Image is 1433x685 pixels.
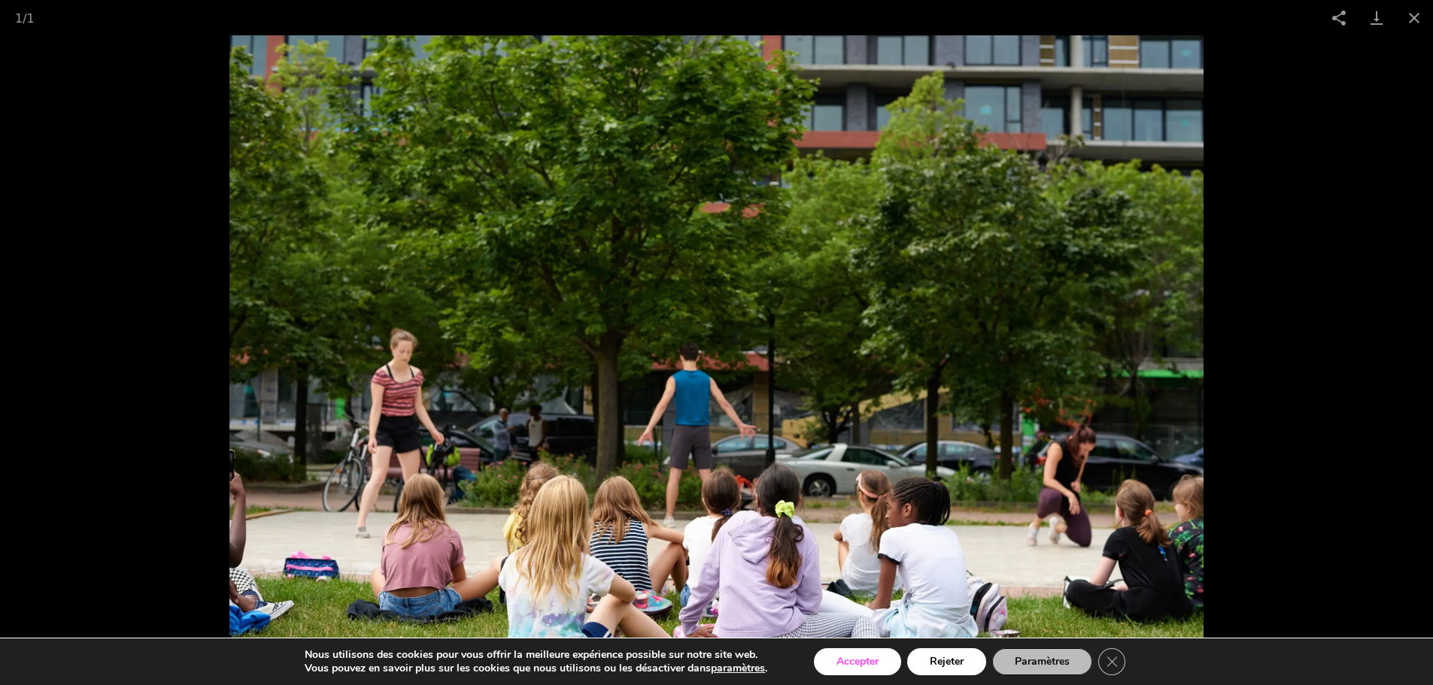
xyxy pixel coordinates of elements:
[907,648,986,675] button: Rejeter
[27,11,35,26] span: 1
[711,662,765,675] button: paramètres
[814,648,901,675] button: Accepter
[1098,648,1125,675] button: Close GDPR Cookie Banner
[15,11,23,26] span: 1
[992,648,1092,675] button: Paramètres
[305,662,767,675] p: Vous pouvez en savoir plus sur les cookies que nous utilisons ou les désactiver dans .
[229,35,1203,685] img: FQD_GMT2878-1-scaled-1.webp
[305,648,767,662] p: Nous utilisons des cookies pour vous offrir la meilleure expérience possible sur notre site web.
